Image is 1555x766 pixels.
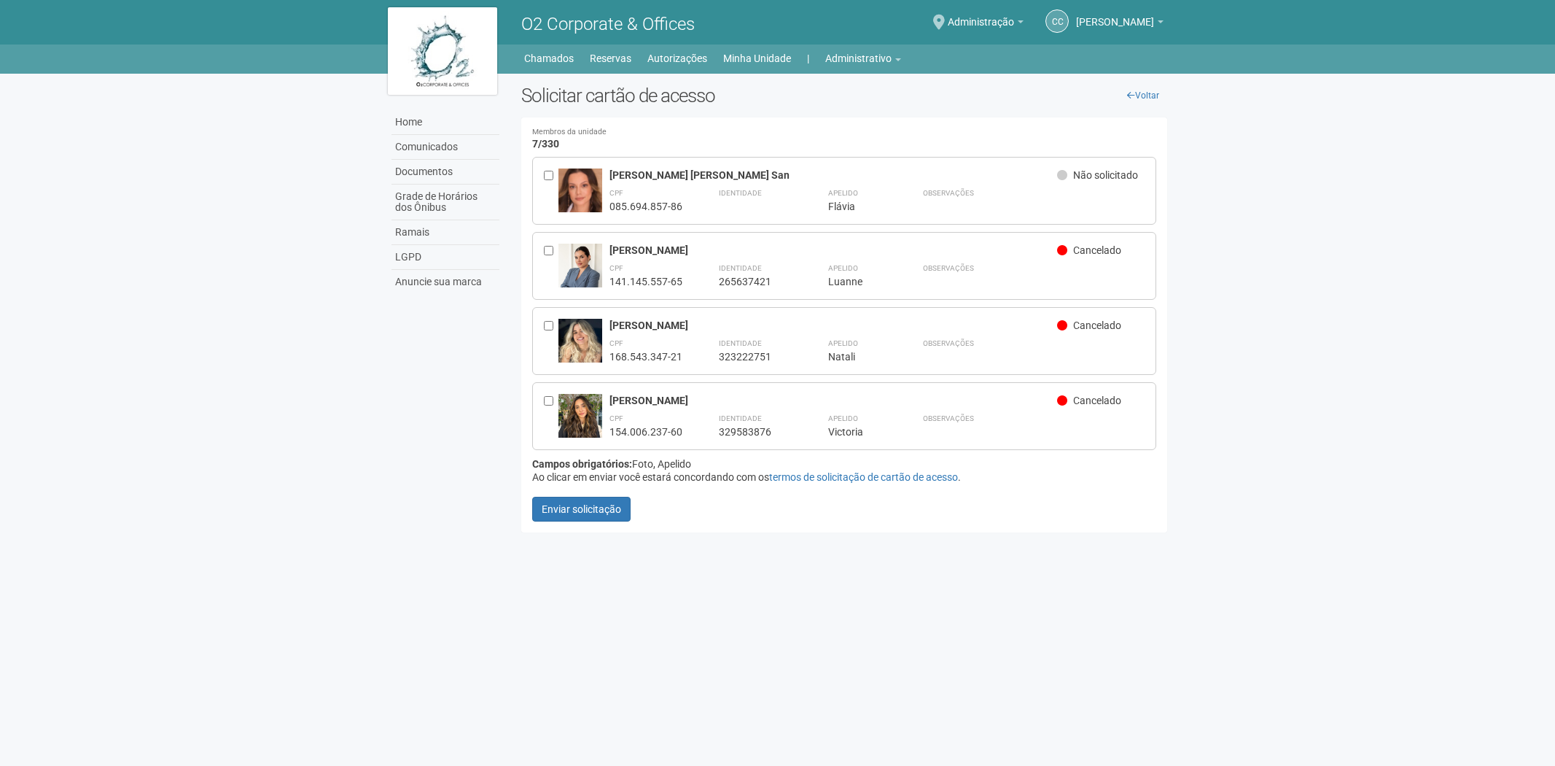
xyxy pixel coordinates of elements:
strong: Identidade [719,264,762,272]
a: Documentos [391,160,499,185]
strong: Observações [923,339,974,347]
span: O2 Corporate & Offices [521,14,695,34]
div: Victoria [828,425,886,438]
div: [PERSON_NAME] [609,394,1058,407]
h4: 7/330 [532,128,1157,150]
div: 168.543.347-21 [609,350,682,363]
a: Comunicados [391,135,499,160]
div: 085.694.857-86 [609,200,682,213]
a: Reservas [590,48,631,69]
a: | [807,48,809,69]
span: Cancelado [1073,395,1121,406]
img: user.jpg [558,319,602,379]
small: Membros da unidade [532,128,1157,136]
a: Minha Unidade [723,48,791,69]
span: Não solicitado [1073,169,1138,181]
strong: CPF [609,189,623,197]
a: [PERSON_NAME] [1076,18,1164,30]
a: Voltar [1119,85,1167,107]
button: Enviar solicitação [532,497,631,522]
strong: Apelido [828,189,858,197]
a: Anuncie sua marca [391,270,499,294]
strong: Observações [923,414,974,422]
a: Grade de Horários dos Ônibus [391,185,499,220]
div: Flávia [828,200,886,213]
a: LGPD [391,245,499,270]
span: Cancelado [1073,244,1121,256]
a: Administrativo [825,48,901,69]
div: Foto, Apelido [532,457,1157,471]
a: Autorizações [647,48,707,69]
a: Administração [948,18,1024,30]
a: Home [391,110,499,135]
img: user.jpg [558,244,602,302]
div: 154.006.237-60 [609,425,682,438]
strong: Apelido [828,264,858,272]
strong: Apelido [828,414,858,422]
div: 265637421 [719,275,792,288]
div: Natali [828,350,886,363]
div: Luanne [828,275,886,288]
strong: Identidade [719,189,762,197]
strong: CPF [609,414,623,422]
h2: Solicitar cartão de acesso [521,85,1168,107]
img: user.jpg [558,169,602,234]
strong: Apelido [828,339,858,347]
div: Ao clicar em enviar você estará concordando com os . [532,471,1157,484]
strong: CPF [609,339,623,347]
strong: Observações [923,189,974,197]
strong: Identidade [719,339,762,347]
span: Camila Catarina Lima [1076,2,1154,28]
strong: Identidade [719,414,762,422]
div: 141.145.557-65 [609,275,682,288]
div: [PERSON_NAME] [609,319,1058,332]
strong: CPF [609,264,623,272]
span: Administração [948,2,1014,28]
img: user.jpg [558,394,602,450]
div: [PERSON_NAME] [PERSON_NAME] San [609,169,1058,182]
a: Ramais [391,220,499,245]
span: Cancelado [1073,320,1121,331]
a: Chamados [524,48,574,69]
strong: Observações [923,264,974,272]
img: logo.jpg [388,7,497,95]
div: 323222751 [719,350,792,363]
a: termos de solicitação de cartão de acesso [769,471,958,483]
div: 329583876 [719,425,792,438]
a: CC [1045,9,1069,33]
strong: Campos obrigatórios: [532,458,632,470]
div: [PERSON_NAME] [609,244,1058,257]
